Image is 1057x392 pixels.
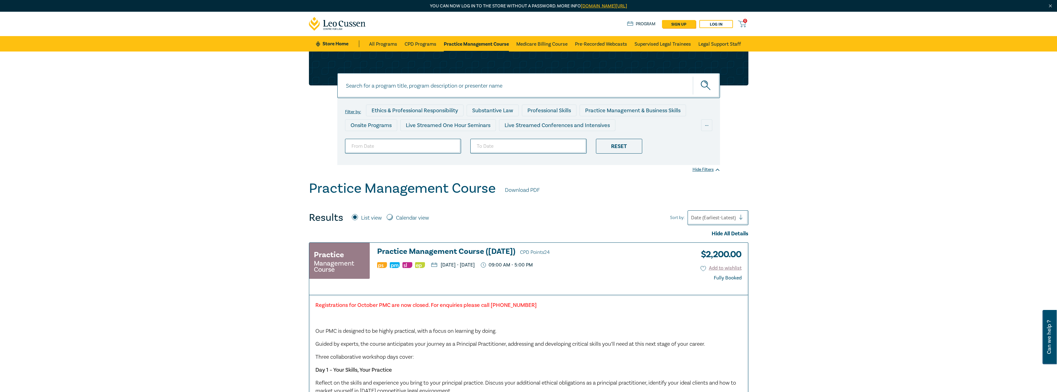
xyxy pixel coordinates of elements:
[390,262,400,268] img: Practice Management & Business Skills
[522,105,576,116] div: Professional Skills
[377,262,387,268] img: Professional Skills
[309,3,748,10] p: You can now log in to the store without a password. More info
[693,167,720,173] div: Hide Filters
[627,21,656,27] a: Program
[400,119,496,131] div: Live Streamed One Hour Seminars
[1046,314,1052,361] span: Can we help ?
[691,214,692,221] input: Sort by
[499,119,615,131] div: Live Streamed Conferences and Intensives
[470,139,587,154] input: To Date
[581,3,627,9] a: [DOMAIN_NAME][URL]
[670,214,685,221] span: Sort by:
[315,353,414,361] span: Three collaborative workshop days cover:
[520,134,588,146] div: 10 CPD Point Packages
[699,20,733,28] a: Log in
[396,214,429,222] label: Calendar view
[505,186,540,194] a: Download PDF
[314,260,365,273] small: Management Course
[596,139,642,154] div: Reset
[635,36,691,52] a: Supervised Legal Trainees
[315,366,392,373] strong: Day 1 – Your Skills, Your Practice
[309,180,496,196] h1: Practice Management Course
[431,262,475,267] p: [DATE] - [DATE]
[402,262,412,268] img: Substantive Law
[467,105,519,116] div: Substantive Law
[415,262,425,268] img: Ethics & Professional Responsibility
[481,262,533,268] p: 09:00 AM - 5:00 PM
[377,247,684,257] a: Practice Management Course ([DATE]) CPD Points24
[701,265,742,272] button: Add to wishlist
[345,139,461,154] input: From Date
[516,36,568,52] a: Medicare Billing Course
[345,109,361,114] label: Filter by:
[520,249,550,255] span: CPD Points 24
[316,40,359,47] a: Store Home
[314,249,344,260] h3: Practice
[591,134,647,146] div: National Programs
[714,275,742,281] div: Fully Booked
[315,328,497,335] span: Our PMC is designed to be highly practical, with a focus on learning by doing.
[309,212,343,224] h4: Results
[377,247,684,257] h3: Practice Management Course ([DATE])
[366,105,464,116] div: Ethics & Professional Responsibility
[361,214,382,222] label: List view
[698,36,741,52] a: Legal Support Staff
[1048,3,1053,9] img: Close
[315,302,537,309] strong: Registrations for October PMC are now closed. For enquiries please call [PHONE_NUMBER]
[405,36,436,52] a: CPD Programs
[309,230,748,238] div: Hide All Details
[743,19,747,23] span: 0
[580,105,686,116] div: Practice Management & Business Skills
[345,119,397,131] div: Onsite Programs
[575,36,627,52] a: Pre-Recorded Webcasts
[345,134,443,146] div: Live Streamed Practical Workshops
[315,340,705,348] span: Guided by experts, the course anticipates your journey as a Principal Practitioner, addressing an...
[446,134,517,146] div: Pre-Recorded Webcasts
[337,73,720,98] input: Search for a program title, program description or presenter name
[696,247,742,262] h3: $ 2,200.00
[662,20,696,28] a: sign up
[701,119,712,131] div: ...
[444,36,509,52] a: Practice Management Course
[369,36,397,52] a: All Programs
